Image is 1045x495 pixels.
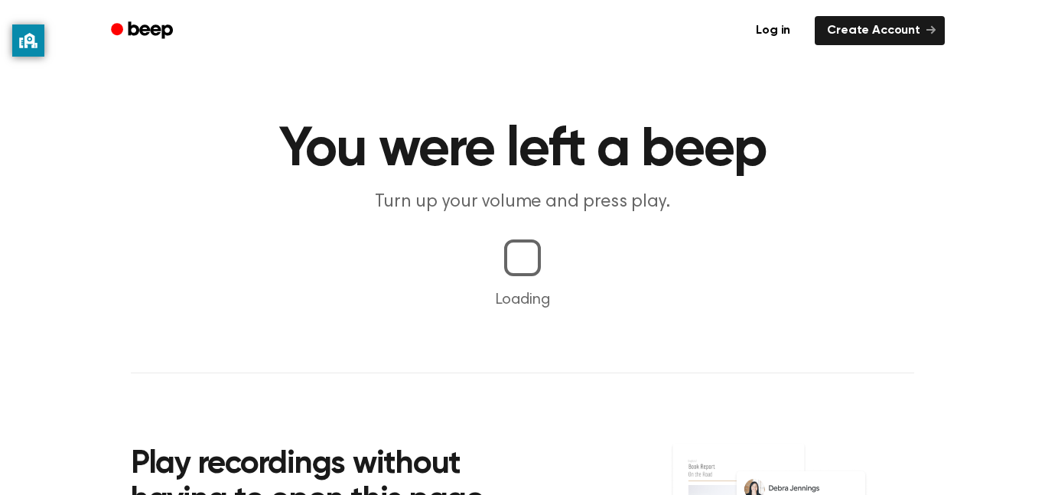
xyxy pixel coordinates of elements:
a: Log in [741,13,806,48]
h1: You were left a beep [131,122,914,177]
p: Turn up your volume and press play. [229,190,816,215]
a: Create Account [815,16,945,45]
button: privacy banner [12,24,44,57]
p: Loading [18,288,1027,311]
a: Beep [100,16,187,46]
